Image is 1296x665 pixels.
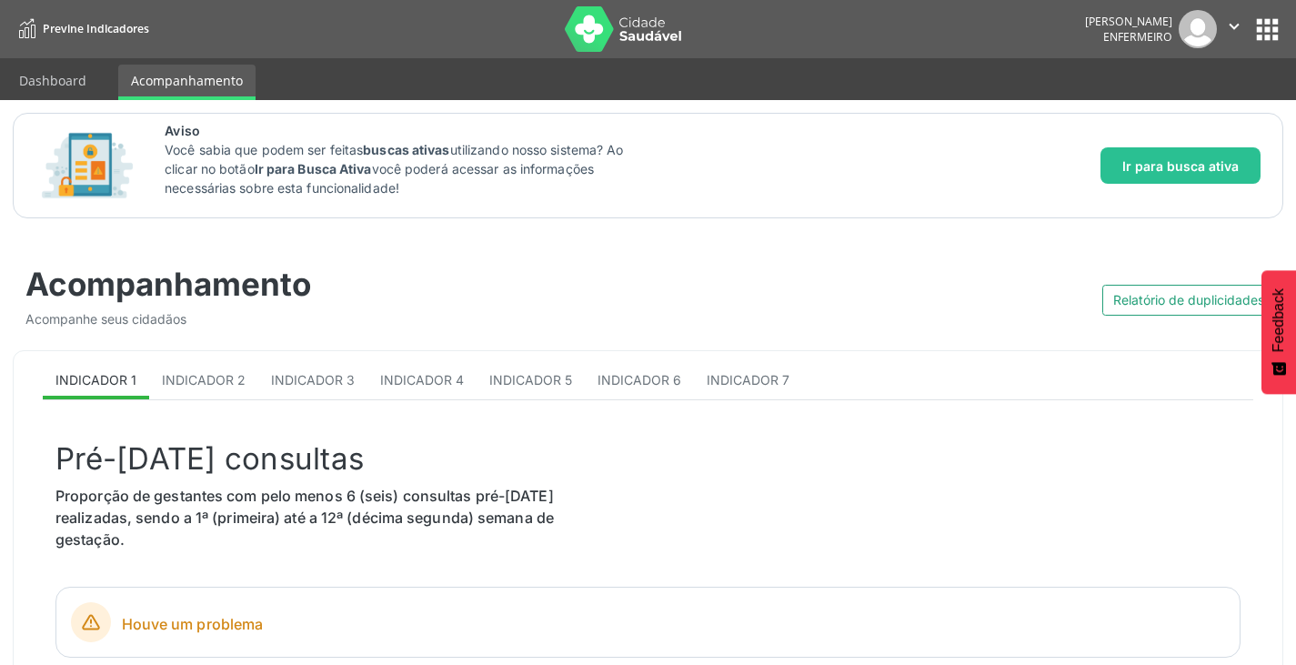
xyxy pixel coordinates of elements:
[1113,290,1264,309] span: Relatório de duplicidades
[1179,10,1217,48] img: img
[162,372,246,388] span: Indicador 2
[1122,156,1239,176] span: Ir para busca ativa
[1271,288,1287,352] span: Feedback
[25,265,636,303] div: Acompanhamento
[1251,14,1283,45] button: apps
[165,121,646,140] span: Aviso
[1261,270,1296,394] button: Feedback - Mostrar pesquisa
[55,440,364,477] span: Pré-[DATE] consultas
[35,125,139,207] img: Imagem de CalloutCard
[1103,29,1172,45] span: Enfermeiro
[25,309,636,328] div: Acompanhe seus cidadãos
[55,487,554,549] span: Proporção de gestantes com pelo menos 6 (seis) consultas pré-[DATE] realizadas, sendo a 1ª (prime...
[380,372,464,388] span: Indicador 4
[165,140,646,197] p: Você sabia que podem ser feitas utilizando nosso sistema? Ao clicar no botão você poderá acessar ...
[598,372,681,388] span: Indicador 6
[122,613,1225,635] span: Houve um problema
[118,65,256,100] a: Acompanhamento
[43,21,149,36] span: Previne Indicadores
[707,372,789,388] span: Indicador 7
[1085,14,1172,29] div: [PERSON_NAME]
[271,372,355,388] span: Indicador 3
[363,142,449,157] strong: buscas ativas
[1224,16,1244,36] i: 
[255,161,372,176] strong: Ir para Busca Ativa
[489,372,572,388] span: Indicador 5
[6,65,99,96] a: Dashboard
